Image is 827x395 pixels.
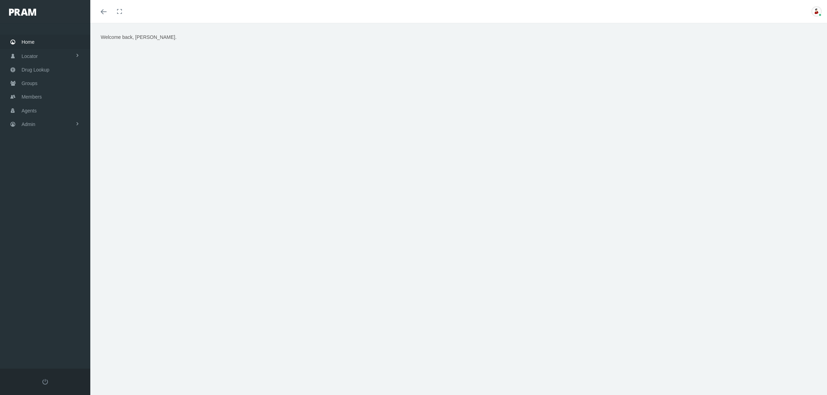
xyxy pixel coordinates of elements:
[9,9,36,16] img: PRAM_20_x_78.png
[811,6,822,17] img: S_Profile_Picture_701.jpg
[22,35,34,49] span: Home
[22,63,49,76] span: Drug Lookup
[22,104,37,117] span: Agents
[22,77,38,90] span: Groups
[22,118,35,131] span: Admin
[22,90,42,103] span: Members
[22,50,38,63] span: Locator
[101,34,176,40] span: Welcome back, [PERSON_NAME].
